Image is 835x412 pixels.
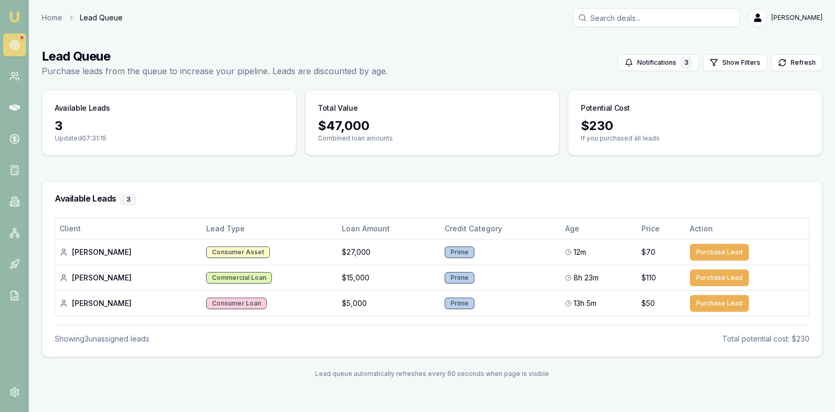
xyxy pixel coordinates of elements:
[440,218,560,239] th: Credit Category
[771,14,822,22] span: [PERSON_NAME]
[581,103,630,113] h3: Potential Cost
[202,218,338,239] th: Lead Type
[445,272,474,284] div: Prime
[338,239,440,265] td: $27,000
[55,134,283,143] p: Updated 07:31:15
[8,10,21,23] img: emu-icon-u.png
[581,134,809,143] p: If you purchased all leads
[637,218,686,239] th: Price
[59,298,198,309] div: [PERSON_NAME]
[338,218,440,239] th: Loan Amount
[681,57,692,68] div: 3
[338,290,440,316] td: $5,000
[121,194,136,205] div: 3
[55,103,110,113] h3: Available Leads
[318,134,546,143] p: Combined loan amounts
[338,265,440,290] td: $15,000
[690,269,749,286] button: Purchase Lead
[206,246,270,258] div: Consumer Asset
[42,65,388,77] p: Purchase leads from the queue to increase your pipeline. Leads are discounted by age.
[574,273,599,283] span: 8h 23m
[206,272,272,284] div: Commercial Loan
[561,218,637,239] th: Age
[686,218,809,239] th: Action
[690,244,749,261] button: Purchase Lead
[318,103,357,113] h3: Total Value
[771,54,822,71] button: Refresh
[641,273,656,283] span: $110
[59,247,198,257] div: [PERSON_NAME]
[42,48,388,65] h1: Lead Queue
[574,298,597,309] span: 13h 5m
[55,194,809,205] h3: Available Leads
[42,13,62,23] a: Home
[445,246,474,258] div: Prime
[55,117,283,134] div: 3
[42,370,822,378] div: Lead queue automatically refreshes every 60 seconds when page is visible
[574,247,586,257] span: 12m
[445,298,474,309] div: Prime
[206,298,267,309] div: Consumer Loan
[641,298,655,309] span: $50
[59,273,198,283] div: [PERSON_NAME]
[618,54,699,71] button: Notifications3
[55,218,202,239] th: Client
[703,54,767,71] button: Show Filters
[690,295,749,312] button: Purchase Lead
[573,8,740,27] input: Search deals
[55,334,149,344] div: Showing 3 unassigned lead s
[722,334,809,344] div: Total potential cost: $230
[80,13,123,23] span: Lead Queue
[318,117,546,134] div: $ 47,000
[42,13,123,23] nav: breadcrumb
[641,247,655,257] span: $70
[581,117,809,134] div: $ 230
